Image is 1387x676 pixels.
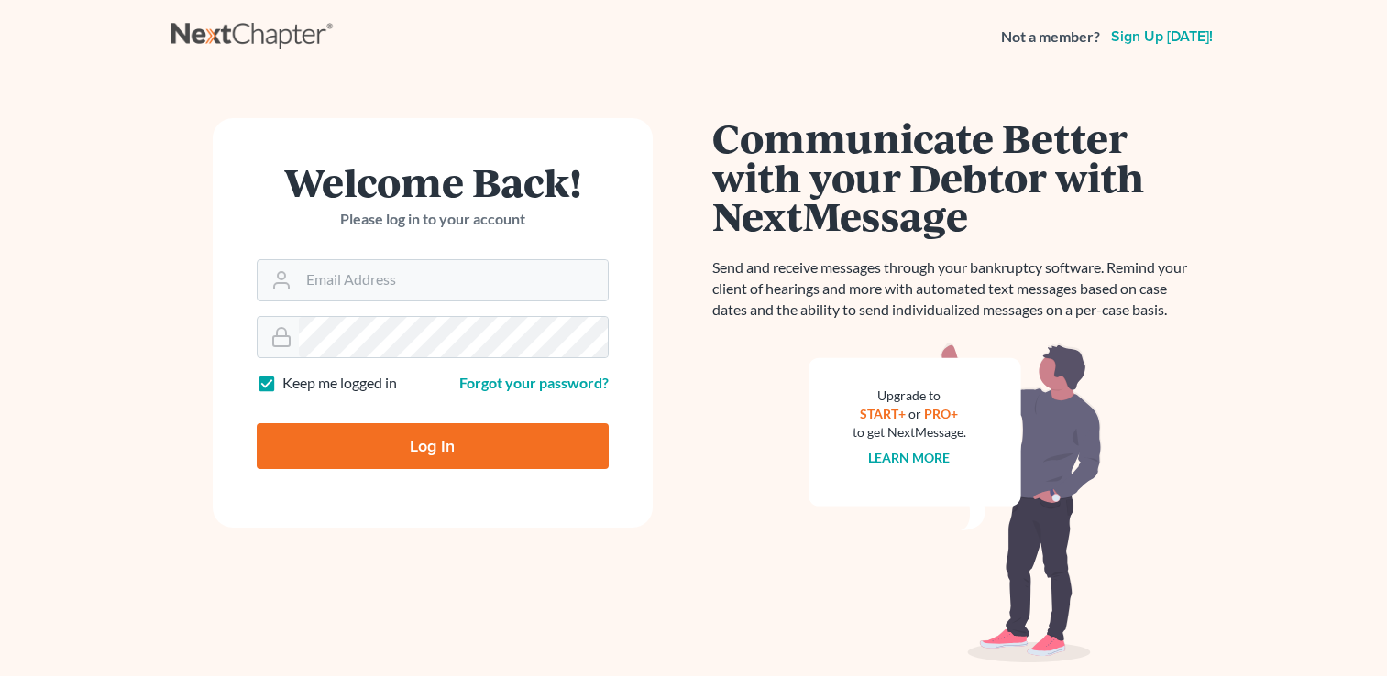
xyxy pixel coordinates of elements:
[712,118,1198,235] h1: Communicate Better with your Debtor with NextMessage
[257,209,609,230] p: Please log in to your account
[257,423,609,469] input: Log In
[1001,27,1100,48] strong: Not a member?
[257,162,609,202] h1: Welcome Back!
[712,257,1198,321] p: Send and receive messages through your bankruptcy software. Remind your client of hearings and mo...
[809,343,1102,663] img: nextmessage_bg-59042aed3d76b12b5cd301f8e5b87938c9018125f34e5fa2b7a6b67550977c72.svg
[924,406,958,421] a: PRO+
[908,406,921,421] span: or
[868,450,950,465] a: Learn more
[299,260,608,300] input: Email Address
[1107,29,1216,44] a: Sign up [DATE]!
[860,406,906,421] a: START+
[853,423,966,442] div: to get NextMessage.
[459,374,609,391] a: Forgot your password?
[282,373,397,394] label: Keep me logged in
[853,387,966,405] div: Upgrade to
